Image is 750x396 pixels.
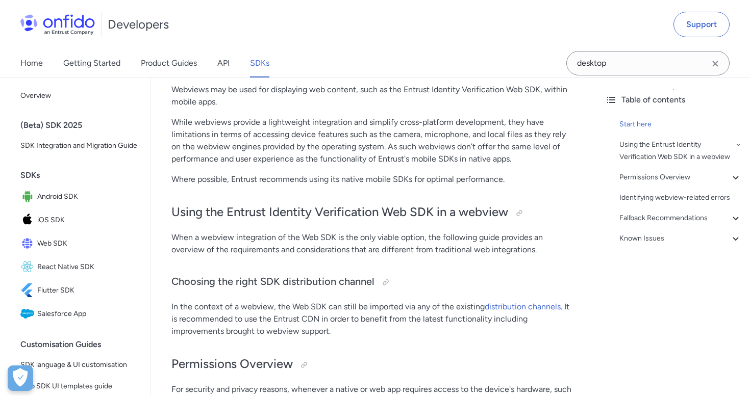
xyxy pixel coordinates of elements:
[171,84,577,108] p: Webviews may be used for displaying web content, such as the Entrust Identity Verification Web SD...
[20,90,138,102] span: Overview
[16,209,142,231] a: IconiOS SDKiOS SDK
[171,173,577,186] p: Where possible, Entrust recommends using its native mobile SDKs for optimal performance.
[8,365,33,391] div: Cookie Preferences
[171,356,577,373] h2: Permissions Overview
[673,12,730,37] a: Support
[37,236,138,251] span: Web SDK
[619,139,742,163] a: Using the Entrust Identity Verification Web SDK in a webview
[16,355,142,375] a: SDK language & UI customisation
[20,334,146,355] div: Customisation Guides
[141,49,197,77] a: Product Guides
[619,171,742,183] a: Permissions Overview
[16,86,142,106] a: Overview
[8,365,33,391] button: Open Preferences
[20,115,146,136] div: (Beta) SDK 2025
[171,301,577,337] p: In the context of a webview, the Web SDK can still be imported via any of the existing . It is re...
[20,359,138,371] span: SDK language & UI customisation
[20,260,37,274] img: IconReact Native SDK
[485,302,561,311] a: distribution channels
[108,16,169,33] h1: Developers
[250,49,269,77] a: SDKs
[20,380,138,392] span: Web SDK UI templates guide
[20,213,37,227] img: IconiOS SDK
[20,236,37,251] img: IconWeb SDK
[20,14,95,35] img: Onfido Logo
[217,49,230,77] a: API
[605,94,742,106] div: Table of contents
[619,232,742,245] a: Known Issues
[37,307,138,321] span: Salesforce App
[16,256,142,278] a: IconReact Native SDKReact Native SDK
[20,283,37,298] img: IconFlutter SDK
[20,49,43,77] a: Home
[566,51,730,75] input: Onfido search input field
[16,279,142,302] a: IconFlutter SDKFlutter SDK
[171,274,577,291] h3: Choosing the right SDK distribution channel
[16,136,142,156] a: SDK Integration and Migration Guide
[20,165,146,186] div: SDKs
[619,118,742,130] a: Start here
[709,58,721,70] svg: Clear search field button
[16,303,142,325] a: IconSalesforce AppSalesforce App
[16,232,142,255] a: IconWeb SDKWeb SDK
[63,49,120,77] a: Getting Started
[37,260,138,274] span: React Native SDK
[171,116,577,165] p: While webviews provide a lightweight integration and simplify cross-platform development, they ha...
[20,190,37,204] img: IconAndroid SDK
[16,186,142,208] a: IconAndroid SDKAndroid SDK
[37,190,138,204] span: Android SDK
[20,307,37,321] img: IconSalesforce App
[37,213,138,227] span: iOS SDK
[619,212,742,224] a: Fallback Recommendations
[171,204,577,221] h2: Using the Entrust Identity Verification Web SDK in a webview
[171,231,577,256] p: When a webview integration of the Web SDK is the only viable option, the following guide provides...
[619,192,742,204] a: Identifying webview-related errors
[37,283,138,298] span: Flutter SDK
[20,140,138,152] span: SDK Integration and Migration Guide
